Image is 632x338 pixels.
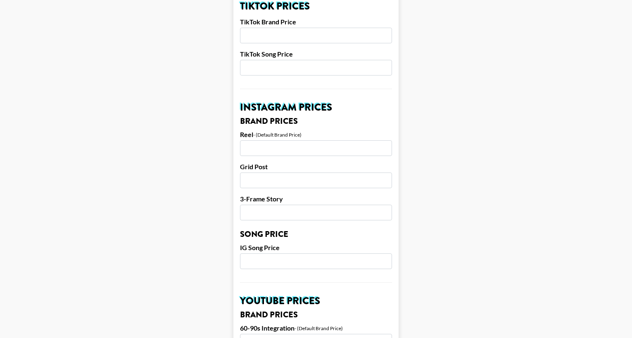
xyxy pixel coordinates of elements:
label: 3-Frame Story [240,195,392,203]
label: IG Song Price [240,243,392,252]
h2: TikTok Prices [240,1,392,11]
h3: Brand Prices [240,311,392,319]
label: Reel [240,130,253,139]
h2: Instagram Prices [240,102,392,112]
label: TikTok Brand Price [240,18,392,26]
h3: Song Price [240,230,392,239]
h2: YouTube Prices [240,296,392,306]
div: - (Default Brand Price) [295,325,343,331]
label: TikTok Song Price [240,50,392,58]
h3: Brand Prices [240,117,392,125]
label: Grid Post [240,163,392,171]
label: 60-90s Integration [240,324,295,332]
div: - (Default Brand Price) [253,132,302,138]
